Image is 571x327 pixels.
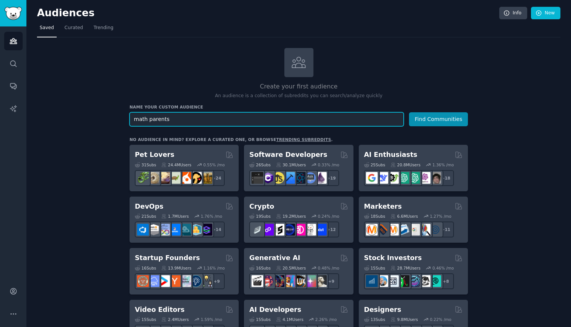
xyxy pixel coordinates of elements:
img: iOSProgramming [283,172,295,184]
img: azuredevops [137,224,149,236]
img: ethstaker [273,224,284,236]
h2: Designers [364,305,401,315]
h2: Startup Founders [135,253,200,263]
img: aivideo [252,275,263,287]
span: Saved [40,25,54,31]
a: Saved [37,22,57,37]
div: + 18 [438,170,454,186]
img: technicalanalysis [429,275,441,287]
h2: Pet Lovers [135,150,174,160]
div: 2.26 % /mo [315,317,337,322]
div: 26 Sub s [249,162,270,167]
div: 25 Sub s [364,162,385,167]
div: 28.7M Users [390,265,420,271]
a: trending subreddits [276,137,331,142]
h2: Software Developers [249,150,327,160]
img: DreamBooth [315,275,327,287]
img: Docker_DevOps [158,224,170,236]
img: CryptoNews [304,224,316,236]
img: EntrepreneurRideAlong [137,275,149,287]
img: defiblockchain [294,224,306,236]
img: ValueInvesting [377,275,388,287]
div: 0.48 % /mo [318,265,340,271]
h2: Create your first audience [130,82,468,91]
div: 9.8M Users [390,317,418,322]
img: AskMarketing [387,224,399,236]
img: startup [158,275,170,287]
div: + 9 [323,273,339,289]
img: DeepSeek [377,172,388,184]
span: Curated [65,25,83,31]
img: AItoolsCatalog [387,172,399,184]
img: starryai [304,275,316,287]
h2: Audiences [37,7,499,19]
img: AskComputerScience [304,172,316,184]
img: PetAdvice [190,172,202,184]
img: SaaS [148,275,159,287]
img: OnlineMarketing [429,224,441,236]
div: 13 Sub s [364,317,385,322]
img: defi_ [315,224,327,236]
img: Entrepreneurship [190,275,202,287]
img: software [252,172,263,184]
div: 2.4M Users [161,317,189,322]
a: Info [499,7,527,20]
img: chatgpt_prompts_ [408,172,420,184]
h2: Generative AI [249,253,300,263]
img: chatgpt_promptDesign [398,172,409,184]
div: 1.59 % /mo [201,317,222,322]
img: ballpython [148,172,159,184]
h2: Marketers [364,202,402,211]
img: PlatformEngineers [201,224,212,236]
div: 1.36 % /mo [432,162,454,167]
div: 1.7M Users [161,214,189,219]
p: An audience is a collection of subreddits you can search/analyze quickly [130,93,468,99]
img: ethfinance [252,224,263,236]
div: 1.27 % /mo [430,214,451,219]
img: googleads [408,224,420,236]
span: Trending [94,25,113,31]
div: 16 Sub s [135,265,156,271]
div: + 8 [438,273,454,289]
h3: Name your custom audience [130,104,468,110]
img: bigseo [377,224,388,236]
h2: AI Enthusiasts [364,150,417,160]
a: New [531,7,560,20]
h2: DevOps [135,202,164,211]
div: 0.46 % /mo [432,265,454,271]
div: 16 Sub s [249,265,270,271]
img: cockatiel [179,172,191,184]
img: learnjavascript [273,172,284,184]
img: Forex [387,275,399,287]
img: Trading [398,275,409,287]
div: 24.4M Users [161,162,191,167]
img: ArtificalIntelligence [429,172,441,184]
img: growmybusiness [201,275,212,287]
div: + 11 [438,222,454,237]
div: 1.76 % /mo [201,214,222,219]
img: ycombinator [169,275,181,287]
button: Find Communities [409,112,468,126]
img: OpenAIDev [419,172,431,184]
img: herpetology [137,172,149,184]
div: 13.9M Users [161,265,191,271]
div: + 9 [209,273,225,289]
a: Trending [91,22,116,37]
img: web3 [283,224,295,236]
img: dalle2 [262,275,274,287]
div: 20.5M Users [276,265,306,271]
div: + 24 [209,170,225,186]
div: 15 Sub s [249,317,270,322]
div: No audience in mind? Explore a curated one, or browse . [130,137,333,142]
div: 15 Sub s [364,265,385,271]
div: 30.1M Users [276,162,306,167]
div: + 12 [323,222,339,237]
img: csharp [262,172,274,184]
img: sdforall [283,275,295,287]
div: 18 Sub s [364,214,385,219]
img: DevOpsLinks [169,224,181,236]
div: 20.8M Users [390,162,420,167]
h2: AI Developers [249,305,301,315]
img: FluxAI [294,275,306,287]
div: 31 Sub s [135,162,156,167]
